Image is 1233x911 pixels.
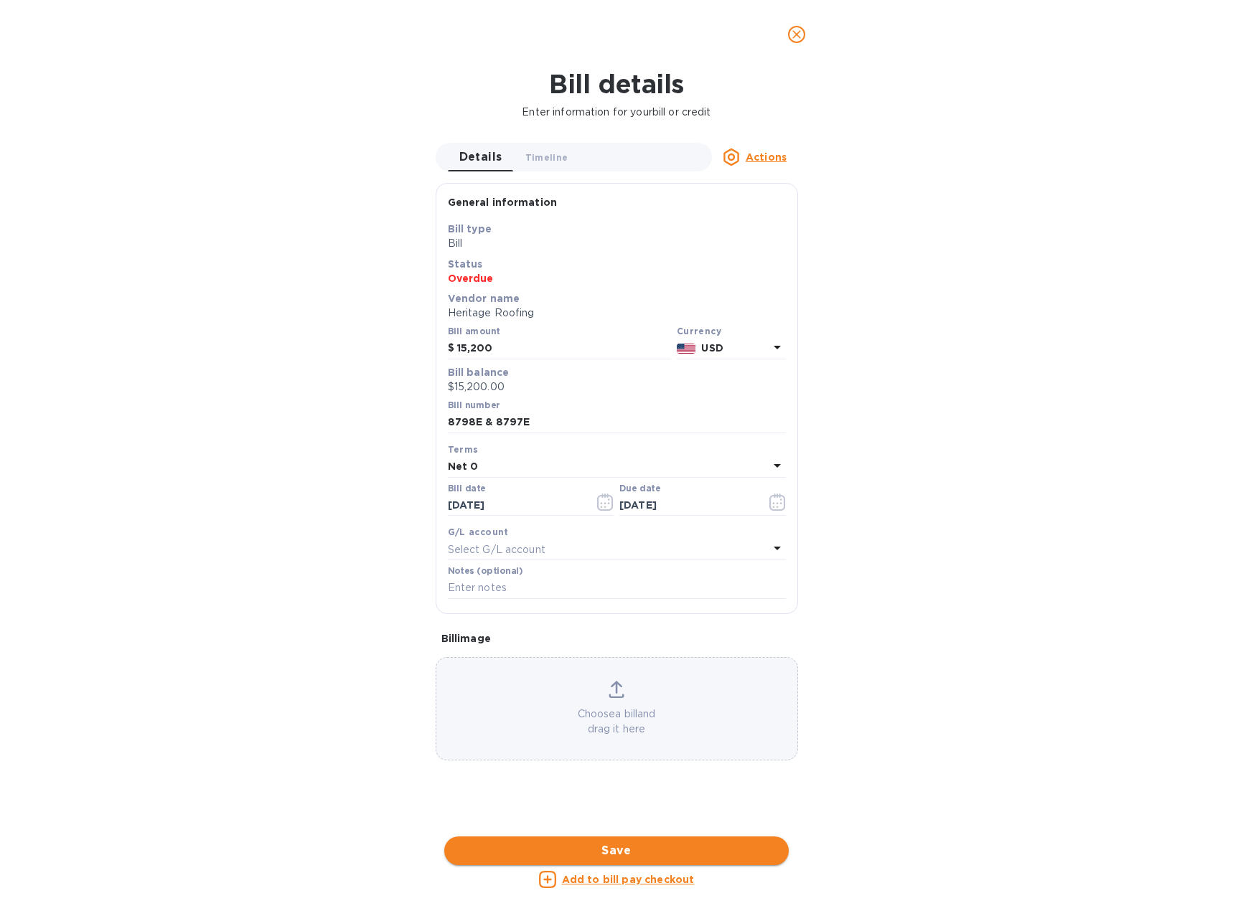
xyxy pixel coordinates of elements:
label: Notes (optional) [448,567,523,576]
span: Save [456,842,777,859]
b: Net 0 [448,461,479,472]
p: Bill image [441,631,792,646]
span: Details [459,147,502,167]
div: $ [448,338,457,359]
u: Actions [746,151,787,163]
input: Due date [619,495,755,516]
b: Vendor name [448,293,520,304]
b: USD [701,342,723,354]
input: Enter notes [448,577,786,599]
p: Bill [448,236,786,251]
b: Currency [677,326,721,336]
b: Terms [448,444,479,455]
span: Timeline [525,150,568,165]
p: Select G/L account [448,542,545,557]
p: $15,200.00 [448,379,786,395]
p: Heritage Roofing [448,306,786,321]
h1: Bill details [11,69,1222,99]
b: General information [448,197,558,208]
b: G/L account [448,527,509,537]
b: Bill balance [448,367,510,378]
b: Status [448,258,483,270]
img: USD [677,344,696,354]
button: close [779,17,814,52]
input: $ Enter bill amount [457,338,671,359]
label: Due date [619,484,660,493]
input: Select date [448,495,583,516]
label: Bill amount [448,328,500,336]
label: Bill number [448,401,500,410]
input: Enter bill number [448,412,786,433]
b: Bill type [448,223,492,235]
p: Overdue [448,271,786,285]
label: Bill date [448,484,486,493]
u: Add to bill pay checkout [562,874,695,885]
button: Save [444,836,789,865]
p: Enter information for your bill or credit [11,105,1222,120]
p: Choose a bill and drag it here [436,707,797,737]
